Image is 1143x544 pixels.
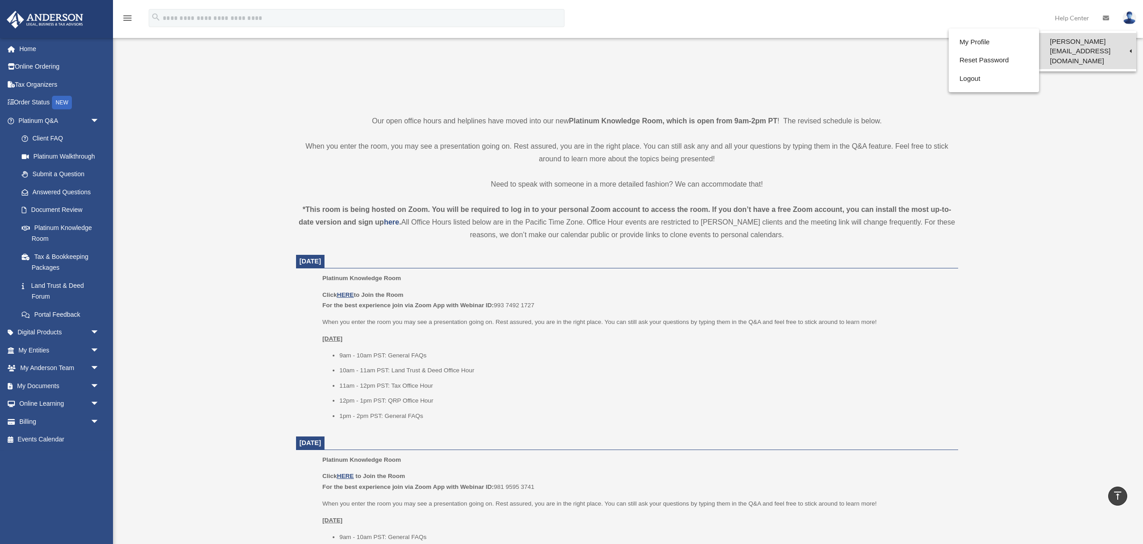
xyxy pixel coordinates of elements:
[337,473,353,479] a: HERE
[13,248,113,277] a: Tax & Bookkeeping Packages
[6,395,113,413] a: Online Learningarrow_drop_down
[949,33,1039,52] a: My Profile
[322,291,403,298] b: Click to Join the Room
[6,94,113,112] a: Order StatusNEW
[6,359,113,377] a: My Anderson Teamarrow_drop_down
[322,335,343,342] u: [DATE]
[90,112,108,130] span: arrow_drop_down
[13,219,108,248] a: Platinum Knowledge Room
[13,201,113,219] a: Document Review
[949,70,1039,88] a: Logout
[322,302,494,309] b: For the best experience join via Zoom App with Webinar ID:
[296,115,958,127] p: Our open office hours and helplines have moved into our new ! The revised schedule is below.
[322,317,951,328] p: When you enter the room you may see a presentation going on. Rest assured, you are in the right p...
[296,178,958,191] p: Need to speak with someone in a more detailed fashion? We can accommodate that!
[322,471,951,492] p: 981 9595 3741
[1108,487,1127,506] a: vertical_align_top
[13,165,113,183] a: Submit a Question
[300,439,321,446] span: [DATE]
[6,40,113,58] a: Home
[322,456,401,463] span: Platinum Knowledge Room
[300,258,321,265] span: [DATE]
[337,291,353,298] a: HERE
[399,218,401,226] strong: .
[1123,11,1136,24] img: User Pic
[339,380,952,391] li: 11am - 12pm PST: Tax Office Hour
[339,365,952,376] li: 10am - 11am PST: Land Trust & Deed Office Hour
[1112,490,1123,501] i: vertical_align_top
[356,473,405,479] b: to Join the Room
[90,395,108,413] span: arrow_drop_down
[6,112,113,130] a: Platinum Q&Aarrow_drop_down
[6,75,113,94] a: Tax Organizers
[13,277,113,305] a: Land Trust & Deed Forum
[1039,33,1136,69] a: [PERSON_NAME][EMAIL_ADDRESS][DOMAIN_NAME]
[322,483,494,490] b: For the best experience join via Zoom App with Webinar ID:
[339,395,952,406] li: 12pm - 1pm PST: QRP Office Hour
[151,12,161,22] i: search
[122,16,133,23] a: menu
[296,203,958,241] div: All Office Hours listed below are in the Pacific Time Zone. Office Hour events are restricted to ...
[6,58,113,76] a: Online Ordering
[322,290,951,311] p: 993 7492 1727
[90,377,108,395] span: arrow_drop_down
[569,117,777,125] strong: Platinum Knowledge Room, which is open from 9am-2pm PT
[339,532,952,543] li: 9am - 10am PST: General FAQs
[13,183,113,201] a: Answered Questions
[90,413,108,431] span: arrow_drop_down
[90,341,108,360] span: arrow_drop_down
[6,341,113,359] a: My Entitiesarrow_drop_down
[6,413,113,431] a: Billingarrow_drop_down
[6,431,113,449] a: Events Calendar
[299,206,951,226] strong: *This room is being hosted on Zoom. You will be required to log in to your personal Zoom account ...
[322,473,355,479] b: Click
[122,13,133,23] i: menu
[296,140,958,165] p: When you enter the room, you may see a presentation going on. Rest assured, you are in the right ...
[339,350,952,361] li: 9am - 10am PST: General FAQs
[6,324,113,342] a: Digital Productsarrow_drop_down
[949,51,1039,70] a: Reset Password
[322,517,343,524] u: [DATE]
[6,377,113,395] a: My Documentsarrow_drop_down
[322,275,401,281] span: Platinum Knowledge Room
[90,324,108,342] span: arrow_drop_down
[13,305,113,324] a: Portal Feedback
[13,130,113,148] a: Client FAQ
[13,147,113,165] a: Platinum Walkthrough
[52,96,72,109] div: NEW
[4,11,86,28] img: Anderson Advisors Platinum Portal
[339,411,952,422] li: 1pm - 2pm PST: General FAQs
[322,498,951,509] p: When you enter the room you may see a presentation going on. Rest assured, you are in the right p...
[384,218,399,226] a: here
[90,359,108,378] span: arrow_drop_down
